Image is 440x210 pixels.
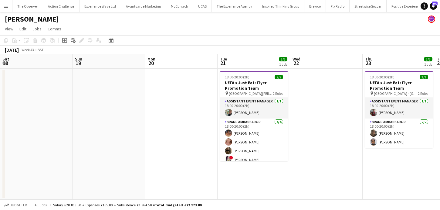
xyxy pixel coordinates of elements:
a: View [2,25,16,33]
app-card-role: Assistant Event Manager1/118:00-20:00 (2h)[PERSON_NAME] [365,98,433,119]
span: Comms [48,26,61,32]
button: Streetwise Soccer [350,0,387,12]
span: Tue [220,56,227,62]
a: Jobs [30,25,44,33]
span: 3/3 [424,57,432,61]
span: Thu [365,56,373,62]
span: 19 [74,60,82,67]
span: 2 Roles [273,91,283,96]
span: Mon [147,56,155,62]
span: Budgeted [10,203,27,207]
span: Wed [293,56,300,62]
button: Inspired Thinking Group [257,0,304,12]
app-job-card: 18:00-20:00 (2h)5/5UEFA x Just Eat: Flyer Promotion Team [GEOGRAPHIC_DATA][PERSON_NAME] - [GEOGRA... [220,71,288,161]
span: Jobs [32,26,42,32]
a: 100 [430,2,437,10]
div: 1 Job [279,62,287,67]
span: 20 [147,60,155,67]
span: Sun [75,56,82,62]
button: Experience Wave Ltd [80,0,121,12]
h3: UEFA x Just Eat: Flyer Promotion Team [365,80,433,91]
span: 5/5 [275,75,283,79]
app-card-role: Assistant Event Manager1/118:00-20:00 (2h)[PERSON_NAME] [220,98,288,119]
button: Fix Radio [326,0,350,12]
span: 22 [292,60,300,67]
app-card-role: Brand Ambassador4/418:00-20:00 (2h)[PERSON_NAME][PERSON_NAME][PERSON_NAME]![PERSON_NAME] [220,119,288,166]
div: [DATE] [5,47,19,53]
span: View [5,26,13,32]
a: Comms [45,25,64,33]
button: Action Challenge [43,0,80,12]
span: All jobs [33,203,48,207]
div: BST [38,47,44,52]
h3: UEFA x Just Eat: Flyer Promotion Team [220,80,288,91]
button: McCurrach [166,0,193,12]
span: 18:00-20:00 (2h) [370,75,394,79]
span: [GEOGRAPHIC_DATA] - [GEOGRAPHIC_DATA] [374,91,418,96]
button: UCAS [193,0,212,12]
div: 1 Job [424,62,432,67]
button: Budgeted [3,202,28,208]
span: Edit [19,26,26,32]
span: 2 Roles [418,91,428,96]
button: Avantgarde Marketing [121,0,166,12]
span: 3/3 [420,75,428,79]
span: 5/5 [279,57,287,61]
app-job-card: 18:00-20:00 (2h)3/3UEFA x Just Eat: Flyer Promotion Team [GEOGRAPHIC_DATA] - [GEOGRAPHIC_DATA]2 R... [365,71,433,148]
span: Total Budgeted £22 973.00 [155,203,201,207]
span: ! [229,156,233,160]
span: Week 43 [20,47,35,52]
span: 21 [219,60,227,67]
span: Sat [2,56,9,62]
span: 18 [2,60,9,67]
span: [GEOGRAPHIC_DATA][PERSON_NAME] - [GEOGRAPHIC_DATA] [229,91,273,96]
button: Brewco [304,0,326,12]
div: Salary £20 813.50 + Expenses £165.00 + Subsistence £1 994.50 = [53,203,201,207]
app-user-avatar: Florence Watkinson [428,15,435,23]
a: Edit [17,25,29,33]
button: Positive Experience [387,0,426,12]
app-card-role: Brand Ambassador2/218:00-20:00 (2h)[PERSON_NAME][PERSON_NAME] [365,119,433,148]
span: 23 [364,60,373,67]
button: The Experience Agency [212,0,257,12]
button: The Observer [12,0,43,12]
span: 18:00-20:00 (2h) [225,75,249,79]
h1: [PERSON_NAME] [5,15,59,24]
span: 100 [432,2,438,5]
